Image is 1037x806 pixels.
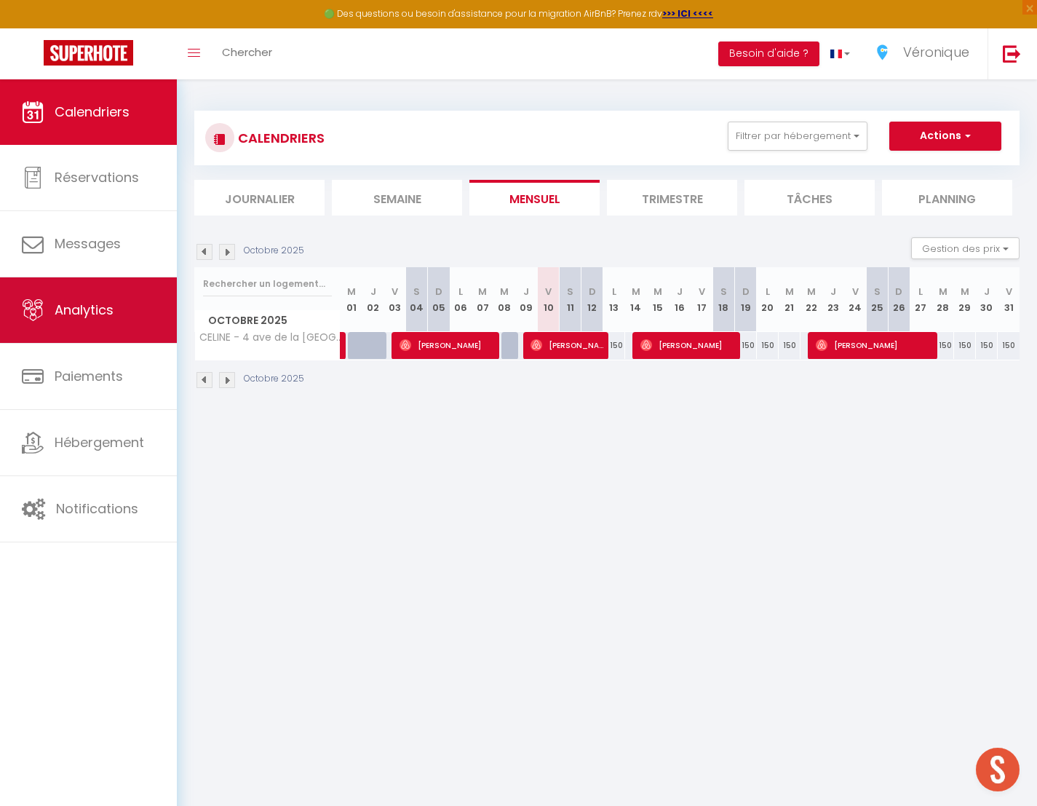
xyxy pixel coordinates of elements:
abbr: V [852,285,859,299]
li: Semaine [332,180,462,216]
th: 19 [734,267,756,332]
span: Chercher [222,44,272,60]
th: 31 [998,267,1020,332]
th: 30 [976,267,998,332]
span: Véronique [903,43,969,61]
abbr: L [918,285,923,299]
img: logout [1003,44,1021,63]
div: 150 [931,332,953,359]
abbr: L [766,285,770,299]
abbr: J [677,285,683,299]
span: [PERSON_NAME] [816,331,932,359]
abbr: S [413,285,420,299]
span: Notifications [56,499,138,518]
a: ... Véronique [861,28,988,79]
div: Ouvrir le chat [976,748,1020,791]
abbr: D [895,285,902,299]
abbr: D [589,285,596,299]
abbr: J [984,285,990,299]
th: 12 [581,267,603,332]
abbr: M [939,285,947,299]
button: Actions [889,122,1001,151]
abbr: J [370,285,376,299]
th: 20 [757,267,779,332]
th: 01 [341,267,362,332]
abbr: M [632,285,640,299]
th: 14 [625,267,647,332]
input: Rechercher un logement... [203,271,332,297]
abbr: L [612,285,616,299]
abbr: V [545,285,552,299]
th: 17 [691,267,712,332]
span: Paiements [55,367,123,385]
div: 150 [998,332,1020,359]
img: Super Booking [44,40,133,66]
abbr: D [742,285,750,299]
th: 05 [428,267,450,332]
th: 03 [384,267,406,332]
th: 04 [406,267,428,332]
li: Tâches [744,180,875,216]
th: 28 [931,267,953,332]
th: 09 [515,267,537,332]
th: 07 [472,267,493,332]
li: Planning [882,180,1012,216]
button: Besoin d'aide ? [718,42,819,66]
th: 26 [888,267,910,332]
abbr: S [567,285,573,299]
abbr: V [699,285,705,299]
th: 22 [800,267,822,332]
button: Filtrer par hébergement [728,122,867,151]
a: >>> ICI <<<< [662,7,713,20]
div: 150 [976,332,998,359]
abbr: S [874,285,881,299]
abbr: M [653,285,662,299]
button: Gestion des prix [911,237,1020,259]
div: 150 [779,332,800,359]
abbr: M [347,285,356,299]
span: Analytics [55,301,114,319]
abbr: S [720,285,727,299]
span: [PERSON_NAME] [PERSON_NAME] [531,331,603,359]
span: Calendriers [55,103,130,121]
th: 08 [493,267,515,332]
div: 150 [954,332,976,359]
abbr: M [478,285,487,299]
div: 150 [757,332,779,359]
abbr: J [523,285,529,299]
li: Journalier [194,180,325,216]
img: ... [872,42,894,63]
abbr: M [500,285,509,299]
abbr: M [785,285,794,299]
abbr: M [807,285,816,299]
span: [PERSON_NAME] [400,331,494,359]
th: 29 [954,267,976,332]
p: Octobre 2025 [244,244,304,258]
th: 10 [537,267,559,332]
th: 06 [450,267,472,332]
th: 02 [362,267,384,332]
th: 24 [844,267,866,332]
th: 16 [669,267,691,332]
span: Octobre 2025 [195,310,340,331]
abbr: L [458,285,463,299]
span: Messages [55,234,121,253]
th: 27 [910,267,931,332]
abbr: V [392,285,398,299]
li: Mensuel [469,180,600,216]
th: 23 [822,267,844,332]
span: Réservations [55,168,139,186]
th: 11 [560,267,581,332]
div: 150 [734,332,756,359]
span: [PERSON_NAME] [640,331,735,359]
span: CELINE - 4 ave de la [GEOGRAPHIC_DATA], [GEOGRAPHIC_DATA] [197,332,343,343]
abbr: V [1006,285,1012,299]
a: Chercher [211,28,283,79]
li: Trimestre [607,180,737,216]
abbr: D [435,285,442,299]
th: 25 [866,267,888,332]
div: 150 [603,332,625,359]
abbr: J [830,285,836,299]
p: Octobre 2025 [244,372,304,386]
